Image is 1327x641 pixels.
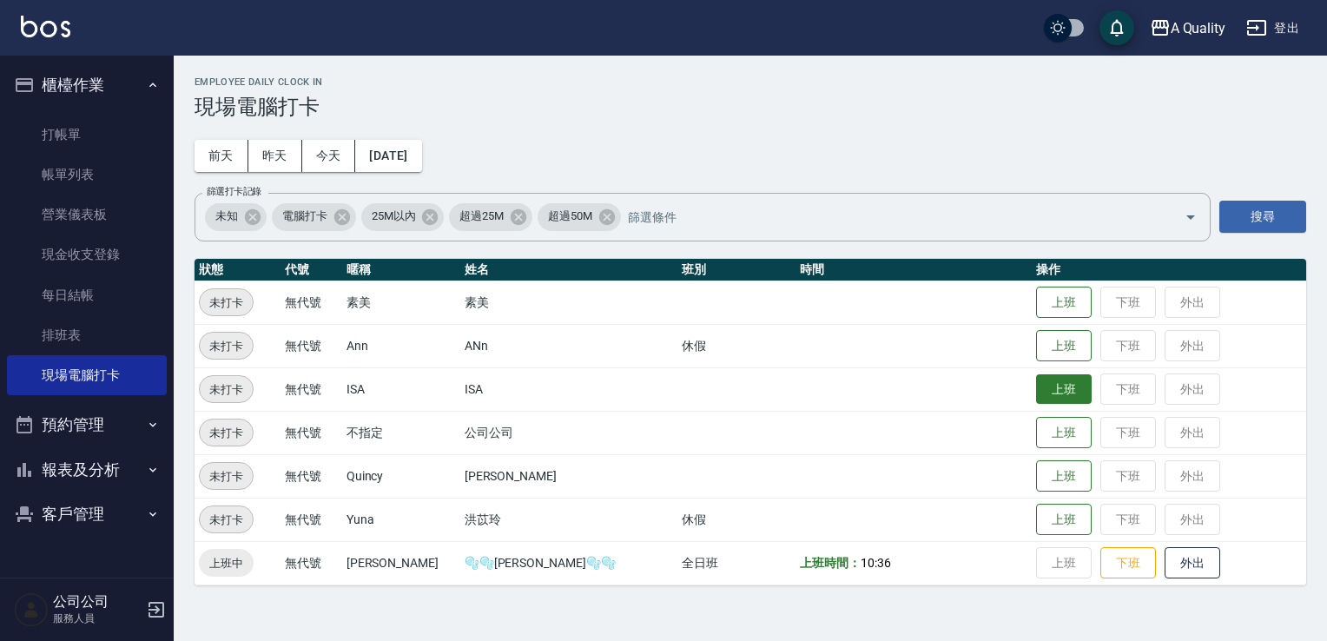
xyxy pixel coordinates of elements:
td: 休假 [677,324,796,367]
td: 無代號 [281,454,342,498]
td: 無代號 [281,498,342,541]
a: 每日結帳 [7,275,167,315]
th: 暱稱 [342,259,460,281]
button: 上班 [1036,460,1092,492]
button: 客戶管理 [7,492,167,537]
a: 營業儀表板 [7,195,167,235]
div: 未知 [205,203,267,231]
button: save [1099,10,1134,45]
button: 登出 [1239,12,1306,44]
a: 打帳單 [7,115,167,155]
label: 篩選打卡記錄 [207,185,261,198]
button: 櫃檯作業 [7,63,167,108]
h3: 現場電腦打卡 [195,95,1306,119]
span: 未打卡 [200,424,253,442]
span: 未打卡 [200,467,253,486]
th: 代號 [281,259,342,281]
button: [DATE] [355,140,421,172]
td: 全日班 [677,541,796,585]
td: 無代號 [281,324,342,367]
span: 25M以內 [361,208,426,225]
td: Ann [342,324,460,367]
span: 未打卡 [200,511,253,529]
td: 公司公司 [460,411,678,454]
span: 未打卡 [200,337,253,355]
span: 上班中 [199,554,254,572]
img: Logo [21,16,70,37]
button: 下班 [1100,547,1156,579]
button: 上班 [1036,287,1092,319]
button: 昨天 [248,140,302,172]
div: 電腦打卡 [272,203,356,231]
th: 時間 [796,259,1032,281]
span: 電腦打卡 [272,208,338,225]
span: 未打卡 [200,294,253,312]
td: Yuna [342,498,460,541]
button: 外出 [1165,547,1220,579]
td: Quincy [342,454,460,498]
td: 不指定 [342,411,460,454]
a: 現場電腦打卡 [7,355,167,395]
a: 排班表 [7,315,167,355]
span: 超過50M [538,208,603,225]
button: 搜尋 [1219,201,1306,233]
th: 狀態 [195,259,281,281]
a: 現金收支登錄 [7,235,167,274]
td: 素美 [342,281,460,324]
button: 今天 [302,140,356,172]
h2: Employee Daily Clock In [195,76,1306,88]
td: 素美 [460,281,678,324]
h5: 公司公司 [53,593,142,611]
td: ANn [460,324,678,367]
th: 班別 [677,259,796,281]
td: 洪苡玲 [460,498,678,541]
th: 操作 [1032,259,1306,281]
div: 25M以內 [361,203,445,231]
span: 未打卡 [200,380,253,399]
td: [PERSON_NAME] [342,541,460,585]
button: 報表及分析 [7,447,167,492]
div: 超過25M [449,203,532,231]
td: 🫧🫧[PERSON_NAME]🫧🫧 [460,541,678,585]
td: [PERSON_NAME] [460,454,678,498]
td: 無代號 [281,541,342,585]
span: 超過25M [449,208,514,225]
td: 休假 [677,498,796,541]
button: 上班 [1036,330,1092,362]
th: 姓名 [460,259,678,281]
span: 10:36 [861,556,891,570]
td: 無代號 [281,281,342,324]
button: Open [1177,203,1205,231]
img: Person [14,592,49,627]
button: 前天 [195,140,248,172]
b: 上班時間： [800,556,861,570]
td: ISA [460,367,678,411]
input: 篩選條件 [624,202,1154,232]
button: 上班 [1036,374,1092,405]
p: 服務人員 [53,611,142,626]
div: 超過50M [538,203,621,231]
button: A Quality [1143,10,1233,46]
div: A Quality [1171,17,1226,39]
a: 帳單列表 [7,155,167,195]
span: 未知 [205,208,248,225]
td: 無代號 [281,411,342,454]
button: 上班 [1036,417,1092,449]
button: 上班 [1036,504,1092,536]
button: 預約管理 [7,402,167,447]
td: ISA [342,367,460,411]
td: 無代號 [281,367,342,411]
